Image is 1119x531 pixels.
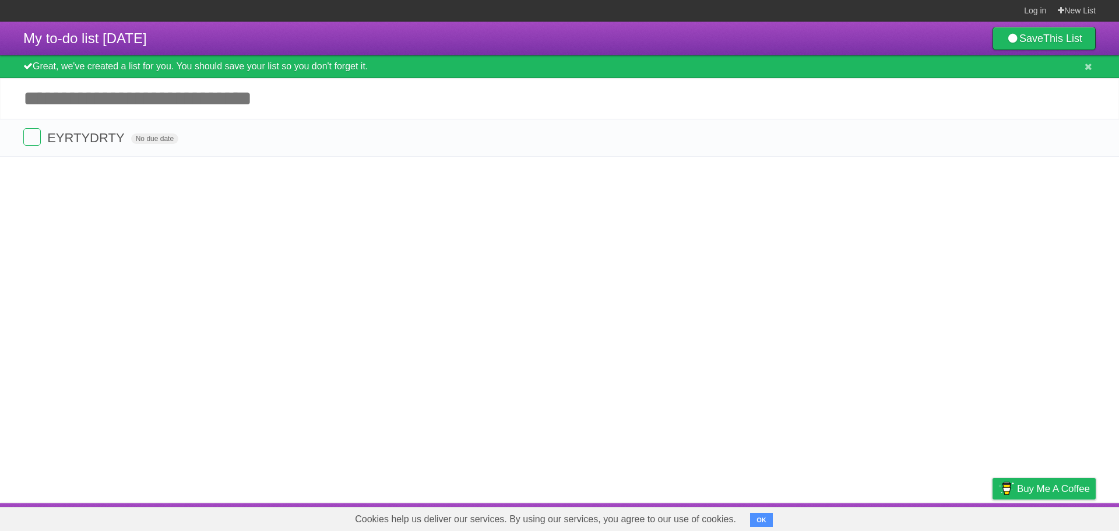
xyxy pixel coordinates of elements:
b: This List [1043,33,1082,44]
a: About [838,506,862,528]
img: Buy me a coffee [998,479,1014,498]
a: Developers [876,506,923,528]
span: No due date [131,133,178,144]
label: Done [23,128,41,146]
span: EYRTYDRTY [47,131,127,145]
a: SaveThis List [993,27,1096,50]
span: My to-do list [DATE] [23,30,147,46]
a: Terms [938,506,963,528]
a: Suggest a feature [1022,506,1096,528]
a: Buy me a coffee [993,478,1096,500]
span: Buy me a coffee [1017,479,1090,499]
button: OK [750,513,773,527]
a: Privacy [977,506,1008,528]
span: Cookies help us deliver our services. By using our services, you agree to our use of cookies. [343,508,748,531]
